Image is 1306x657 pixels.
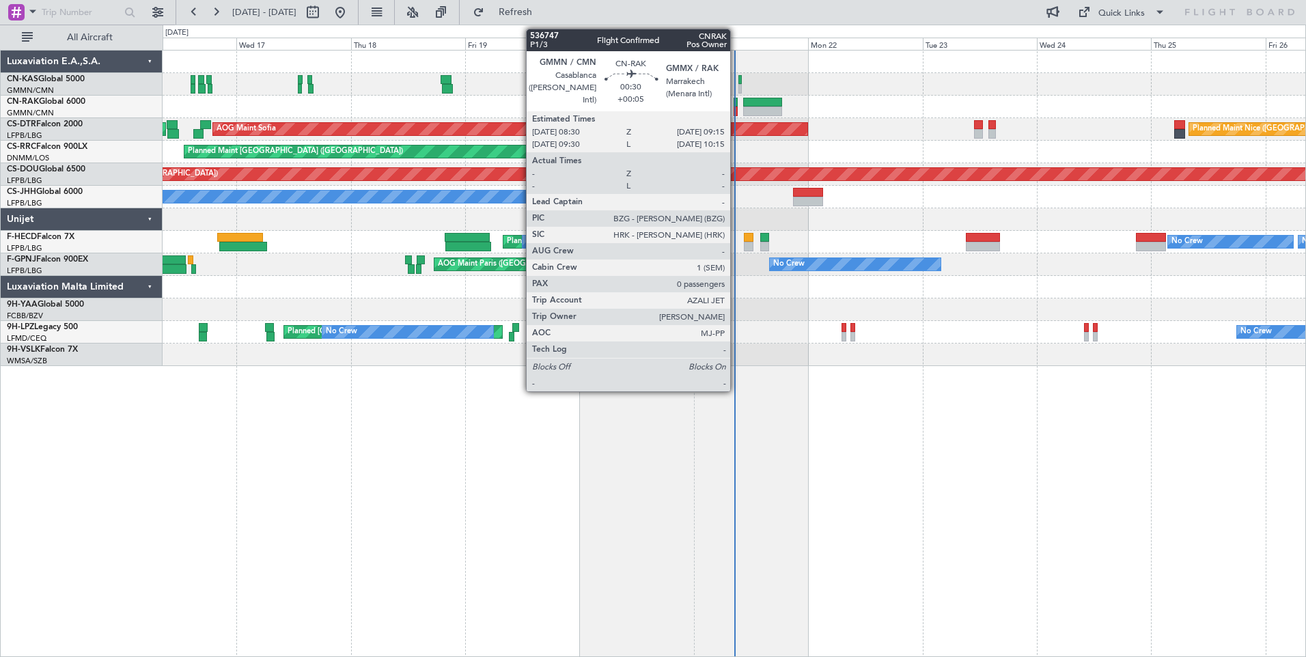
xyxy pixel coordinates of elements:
span: 9H-YAA [7,300,38,309]
a: LFMD/CEQ [7,333,46,344]
span: CS-DTR [7,120,36,128]
button: Refresh [467,1,548,23]
a: CN-KASGlobal 5000 [7,75,85,83]
div: Fri 19 [465,38,579,50]
div: No Crew [773,254,805,275]
div: No Crew [1240,322,1272,342]
div: Tue 16 [122,38,236,50]
a: CS-JHHGlobal 6000 [7,188,83,196]
a: GMMN/CMN [7,85,54,96]
div: Mon 22 [808,38,922,50]
a: CS-DOUGlobal 6500 [7,165,85,173]
div: Thu 25 [1151,38,1265,50]
a: LFPB/LBG [7,176,42,186]
div: Planned Maint [GEOGRAPHIC_DATA] ([GEOGRAPHIC_DATA]) [507,232,722,252]
button: All Aircraft [15,27,148,48]
div: Tue 23 [923,38,1037,50]
a: F-HECDFalcon 7X [7,233,74,241]
span: CS-DOU [7,165,39,173]
span: Refresh [487,8,544,17]
a: LFPB/LBG [7,198,42,208]
div: Quick Links [1098,7,1145,20]
a: FCBB/BZV [7,311,43,321]
a: F-GPNJFalcon 900EX [7,255,88,264]
a: CS-RRCFalcon 900LX [7,143,87,151]
div: No Crew [526,232,557,252]
a: 9H-YAAGlobal 5000 [7,300,84,309]
div: Planned Maint Sofia [165,119,235,139]
div: AOG Maint Sofia [217,119,276,139]
a: WMSA/SZB [7,356,47,366]
div: No Crew [1171,232,1203,252]
div: Thu 18 [351,38,465,50]
div: AOG Maint Paris ([GEOGRAPHIC_DATA]) [438,254,581,275]
span: [DATE] - [DATE] [232,6,296,18]
span: 9H-LPZ [7,323,34,331]
button: Quick Links [1071,1,1172,23]
span: CS-RRC [7,143,36,151]
div: Sat 20 [580,38,694,50]
a: DNMM/LOS [7,153,49,163]
a: LFPB/LBG [7,130,42,141]
div: Planned [GEOGRAPHIC_DATA] ([GEOGRAPHIC_DATA]) [288,322,481,342]
input: Trip Number [42,2,120,23]
span: 9H-VSLK [7,346,40,354]
span: F-GPNJ [7,255,36,264]
a: LFPB/LBG [7,243,42,253]
a: 9H-LPZLegacy 500 [7,323,78,331]
div: No Crew [326,322,357,342]
a: LFPB/LBG [7,266,42,276]
span: CN-RAK [7,98,39,106]
a: GMMN/CMN [7,108,54,118]
span: All Aircraft [36,33,144,42]
div: [DATE] [165,27,189,39]
a: CS-DTRFalcon 2000 [7,120,83,128]
div: Wed 24 [1037,38,1151,50]
span: CS-JHH [7,188,36,196]
a: 9H-VSLKFalcon 7X [7,346,78,354]
div: Planned Maint [GEOGRAPHIC_DATA] ([GEOGRAPHIC_DATA]) [188,141,403,162]
span: CN-KAS [7,75,38,83]
div: Wed 17 [236,38,350,50]
a: CN-RAKGlobal 6000 [7,98,85,106]
div: Sun 21 [694,38,808,50]
span: F-HECD [7,233,37,241]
